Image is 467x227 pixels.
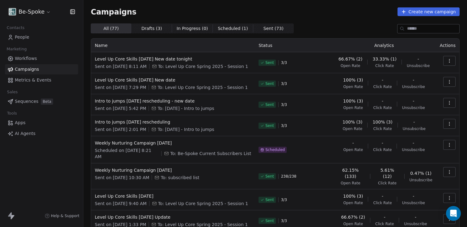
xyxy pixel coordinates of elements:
[141,25,162,32] span: Drafts ( 3 )
[413,98,414,104] span: -
[95,140,251,146] span: Weekly Nurturing Campaign [DATE]
[4,23,27,32] span: Contacts
[372,119,392,125] span: 100% (3)
[404,221,427,226] span: Unsubscribe
[343,193,363,199] span: 100% (3)
[265,147,285,152] span: Scheduled
[95,200,147,207] span: Sent on [DATE] 9:40 AM
[413,193,414,199] span: -
[343,77,363,83] span: 100% (3)
[51,213,79,218] span: Help & Support
[5,75,78,85] a: Metrics & Events
[281,197,287,202] span: 3 / 3
[407,63,430,68] span: Unsubscribe
[45,213,79,218] a: Help & Support
[4,109,19,118] span: Tools
[95,174,149,181] span: Sent on [DATE] 10:30 AM
[373,84,392,89] span: Click Rate
[177,25,208,32] span: In Progress ( 0 )
[281,174,297,179] span: 238 / 238
[281,102,287,107] span: 3 / 3
[15,66,39,73] span: Campaigns
[373,126,392,131] span: Click Rate
[436,39,459,52] th: Actions
[95,119,251,125] span: Intro to jumps [DATE] rescheduling
[91,39,255,52] th: Name
[9,8,16,15] img: Facebook%20profile%20picture.png
[378,181,397,186] span: Click Rate
[15,98,38,105] span: Sequences
[336,167,365,179] span: 62.15% (133)
[5,118,78,128] a: Apps
[373,105,392,110] span: Click Rate
[382,77,383,83] span: -
[343,105,363,110] span: Open Rate
[402,200,425,205] span: Unsubscribe
[265,197,274,202] span: Sent
[413,77,414,83] span: -
[343,147,363,152] span: Open Rate
[382,98,383,104] span: -
[382,193,383,199] span: -
[446,206,461,221] div: Open Intercom Messenger
[95,193,251,199] span: Level Up Core Skills [DATE]
[15,120,26,126] span: Apps
[19,8,44,16] span: Be-Spoke
[343,119,362,125] span: 100% (3)
[95,98,251,104] span: Intro to jumps [DATE] rescheduling - new date
[281,218,287,223] span: 3 / 3
[332,39,436,52] th: Analytics
[402,147,425,152] span: Unsubscribe
[398,7,460,16] button: Create new campaign
[95,84,146,90] span: Sent on [DATE] 7:29 PM
[265,102,274,107] span: Sent
[158,200,248,207] span: To: Level Up Core Spring 2025 - Session 1
[158,84,248,90] span: To: Level Up Core Spring 2025 - Session 1
[5,53,78,64] a: Workflows
[91,7,137,16] span: Campaigns
[413,140,414,146] span: -
[95,147,159,160] span: Scheduled on [DATE] 8:21 AM
[341,181,360,186] span: Open Rate
[281,81,287,86] span: 3 / 3
[403,126,426,131] span: Unsubscribe
[5,64,78,74] a: Campaigns
[343,200,363,205] span: Open Rate
[418,56,419,62] span: -
[410,170,431,176] span: 0.47% (1)
[5,32,78,42] a: People
[265,218,274,223] span: Sent
[95,167,251,173] span: Weekly Nurturing Campaign [DATE]
[343,126,362,131] span: Open Rate
[4,87,20,97] span: Sales
[341,63,360,68] span: Open Rate
[372,56,397,62] span: 33.33% (1)
[265,60,274,65] span: Sent
[343,98,363,104] span: 100% (3)
[339,56,363,62] span: 66.67% (2)
[375,63,394,68] span: Click Rate
[281,60,287,65] span: 3 / 3
[5,96,78,107] a: SequencesBeta
[375,167,399,179] span: 5.61% (12)
[402,105,425,110] span: Unsubscribe
[410,178,432,183] span: Unsubscribe
[263,25,284,32] span: Sent ( 73 )
[341,214,365,220] span: 66.67% (2)
[384,214,385,220] span: -
[15,55,37,62] span: Workflows
[95,105,146,111] span: Sent on [DATE] 5:42 PM
[382,140,383,146] span: -
[375,221,394,226] span: Click Rate
[158,126,214,132] span: To: October 25 - Intro to jumps
[373,147,392,152] span: Click Rate
[15,34,29,40] span: People
[218,25,248,32] span: Scheduled ( 1 )
[265,81,274,86] span: Sent
[95,56,251,62] span: Level Up Core Skills [DATE] New date tonight
[4,44,29,54] span: Marketing
[343,221,363,226] span: Open Rate
[5,128,78,139] a: AI Agents
[95,63,147,69] span: Sent on [DATE] 8:11 AM
[170,150,251,157] span: To: Be-Spoke Current Subscribers List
